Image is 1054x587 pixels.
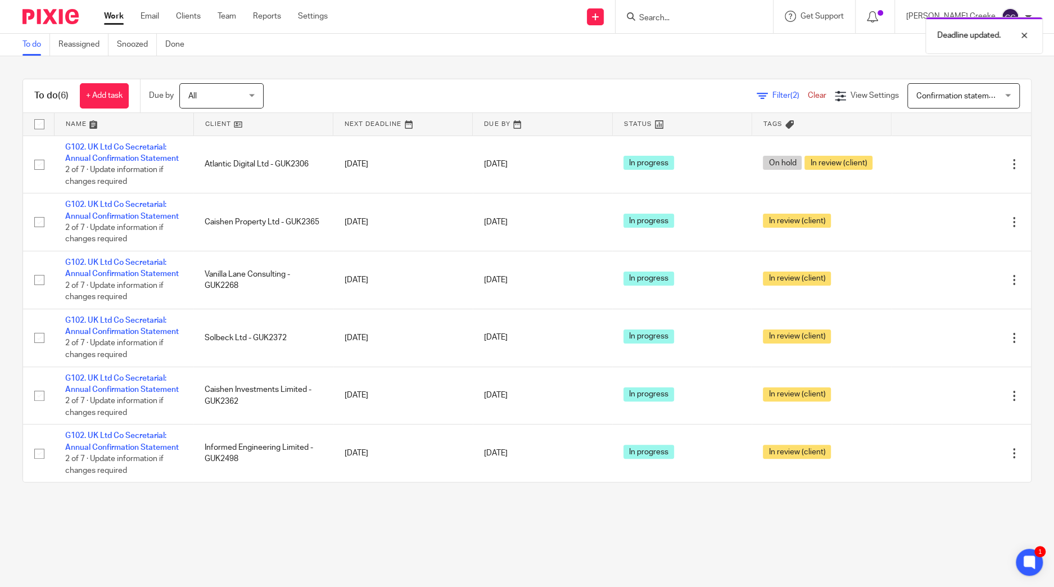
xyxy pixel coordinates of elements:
[851,92,899,100] span: View Settings
[22,9,79,24] img: Pixie
[333,425,473,482] td: [DATE]
[193,309,333,367] td: Solbeck Ltd - GUK2372
[623,214,674,228] span: In progress
[772,92,808,100] span: Filter
[333,309,473,367] td: [DATE]
[58,91,69,100] span: (6)
[623,272,674,286] span: In progress
[804,156,872,170] span: In review (client)
[65,259,179,278] a: G102. UK Ltd Co Secretarial: Annual Confirmation Statement
[763,214,831,228] span: In review (client)
[34,90,69,102] h1: To do
[484,334,508,342] span: [DATE]
[193,193,333,251] td: Caishen Property Ltd - GUK2365
[65,317,179,336] a: G102. UK Ltd Co Secretarial: Annual Confirmation Statement
[623,156,674,170] span: In progress
[193,425,333,482] td: Informed Engineering Limited - GUK2498
[188,92,197,100] span: All
[333,136,473,193] td: [DATE]
[484,160,508,168] span: [DATE]
[65,201,179,220] a: G102. UK Ltd Co Secretarial: Annual Confirmation Statement
[117,34,157,56] a: Snoozed
[623,387,674,401] span: In progress
[763,387,831,401] span: In review (client)
[176,11,201,22] a: Clients
[484,391,508,399] span: [DATE]
[65,224,164,243] span: 2 of 7 · Update information if changes required
[193,367,333,425] td: Caishen Investments Limited - GUK2362
[65,143,179,162] a: G102. UK Ltd Co Secretarial: Annual Confirmation Statement
[623,445,674,459] span: In progress
[65,340,164,359] span: 2 of 7 · Update information if changes required
[298,11,328,22] a: Settings
[623,329,674,344] span: In progress
[484,449,508,457] span: [DATE]
[333,251,473,309] td: [DATE]
[1001,8,1019,26] img: svg%3E
[80,83,129,109] a: + Add task
[65,166,164,186] span: 2 of 7 · Update information if changes required
[104,11,124,22] a: Work
[333,193,473,251] td: [DATE]
[218,11,236,22] a: Team
[763,329,831,344] span: In review (client)
[22,34,50,56] a: To do
[763,272,831,286] span: In review (client)
[808,92,826,100] a: Clear
[58,34,108,56] a: Reassigned
[193,136,333,193] td: Atlantic Digital Ltd - GUK2306
[763,445,831,459] span: In review (client)
[484,276,508,284] span: [DATE]
[65,398,164,417] span: 2 of 7 · Update information if changes required
[149,90,174,101] p: Due by
[484,218,508,226] span: [DATE]
[65,432,179,451] a: G102. UK Ltd Co Secretarial: Annual Confirmation Statement
[916,92,1005,100] span: Confirmation statements
[1034,546,1046,557] div: 1
[141,11,159,22] a: Email
[65,374,179,394] a: G102. UK Ltd Co Secretarial: Annual Confirmation Statement
[937,30,1001,41] p: Deadline updated.
[165,34,193,56] a: Done
[763,121,782,127] span: Tags
[253,11,281,22] a: Reports
[790,92,799,100] span: (2)
[193,251,333,309] td: Vanilla Lane Consulting - GUK2268
[65,282,164,301] span: 2 of 7 · Update information if changes required
[763,156,802,170] span: On hold
[333,367,473,425] td: [DATE]
[65,455,164,475] span: 2 of 7 · Update information if changes required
